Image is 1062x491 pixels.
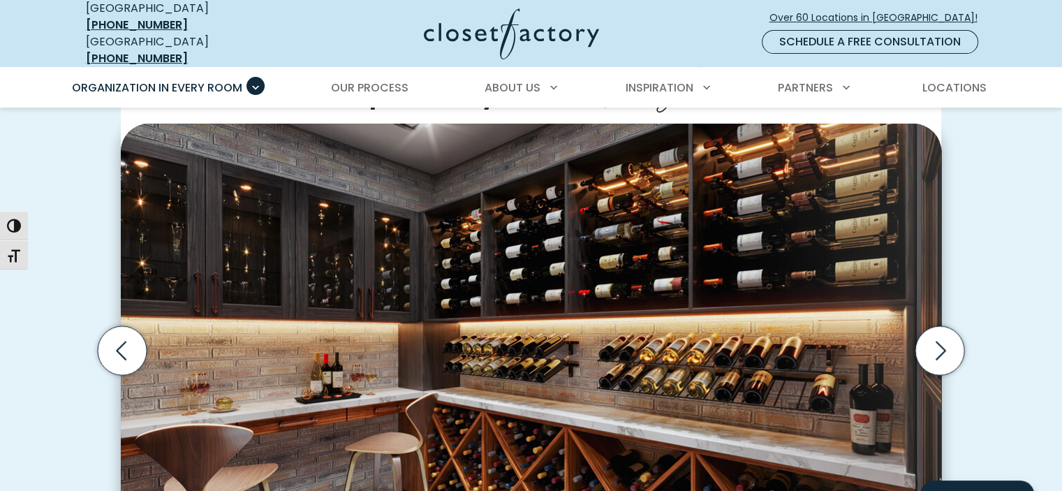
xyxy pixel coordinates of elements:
a: Schedule a Free Consultation [762,30,978,54]
a: [PHONE_NUMBER] [86,17,188,33]
img: Closet Factory Logo [424,8,599,59]
span: Inspiration [626,80,693,96]
span: Space, Style, and [352,73,593,112]
nav: Primary Menu [62,68,1001,108]
a: Over 60 Locations in [GEOGRAPHIC_DATA]! [769,6,989,30]
span: Over 60 Locations in [GEOGRAPHIC_DATA]! [769,10,989,25]
button: Next slide [910,321,970,381]
span: Partners [778,80,833,96]
div: [GEOGRAPHIC_DATA] [86,34,288,67]
span: Locations [922,80,986,96]
span: About Us [485,80,540,96]
span: Our Process [331,80,408,96]
span: Organization in Every Room [72,80,242,96]
button: Previous slide [92,321,152,381]
a: [PHONE_NUMBER] [86,50,188,66]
